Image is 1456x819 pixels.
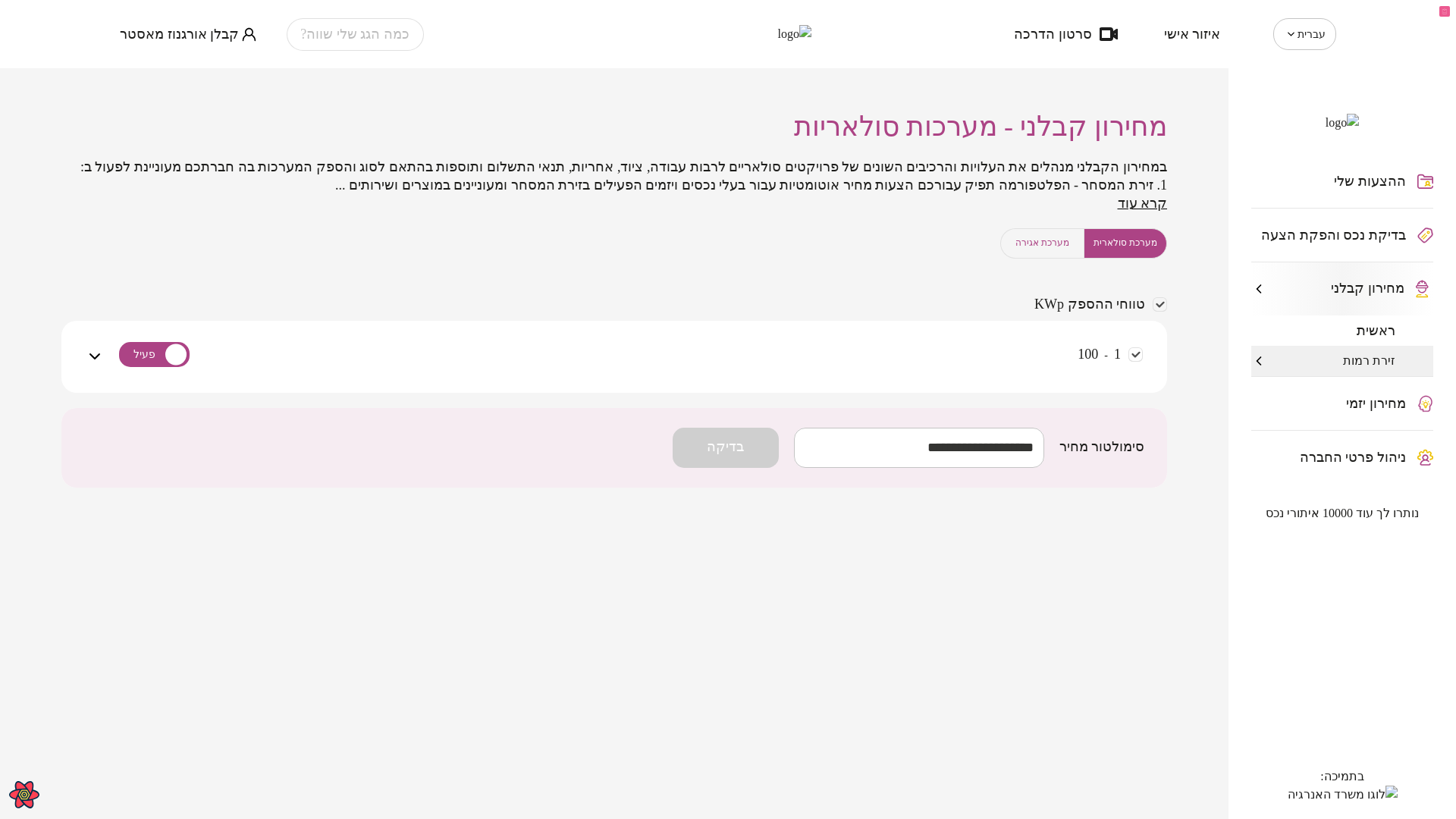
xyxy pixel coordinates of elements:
[1104,350,1108,361] span: -
[1000,228,1084,259] button: מערכת אגירה
[1266,507,1419,521] span: נותרו לך עוד 10000 איתורי נכס
[1251,377,1433,430] button: מחירון יזמי
[1251,431,1433,484] button: ניהול פרטי החברה
[1326,114,1359,132] img: logo
[1288,786,1398,804] img: לוגו משרד האנרגיה
[1334,174,1406,189] span: ההצעות שלי
[1141,27,1244,42] button: איזור אישי
[1015,236,1069,250] span: מערכת אגירה
[645,25,811,43] img: logo
[1331,281,1404,297] span: מחירון קבלני
[1034,297,1145,313] span: טווחי ההספק KWp
[1346,396,1406,411] span: מחירון יזמי
[1094,236,1157,250] span: מערכת סולארית
[1084,228,1168,259] button: מערכת סולארית
[1059,439,1145,454] span: סימולטור מחיר
[1436,2,1454,23] button: React Hook Form Logo
[80,159,1167,211] span: במחירון הקבלני מנהלים את העלויות והרכיבים השונים של פרויקטים סולאריים לרבות עבודה, ציוד, אחריות, ...
[794,111,1167,142] span: מחירון קבלני - מערכות סולאריות
[1014,27,1092,42] span: סרטון הדרכה
[1251,155,1433,208] button: ההצעות שלי
[1118,196,1168,211] span: קרא עוד
[120,25,256,44] button: קבלן אורגנוז מאסטר
[84,321,1144,393] div: 1-100
[1320,770,1363,783] span: בתמיכה:
[1300,450,1406,465] span: ניהול פרטי החברה
[1439,6,1450,17] svg: React Hook Form Logo
[9,780,39,810] button: Open React Query Devtools
[120,27,239,42] span: קבלן אורגנוז מאסטר
[991,27,1141,42] button: סרטון הדרכה
[1251,262,1433,315] button: מחירון קבלני
[1357,323,1395,338] span: ראשית
[1343,354,1395,369] span: זירת רמות
[1251,346,1433,376] button: זירת רמות
[1273,13,1336,55] div: עברית
[1251,315,1433,346] button: ראשית
[1164,27,1221,42] span: איזור אישי
[1078,347,1098,362] span: 100
[1114,347,1121,362] span: 1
